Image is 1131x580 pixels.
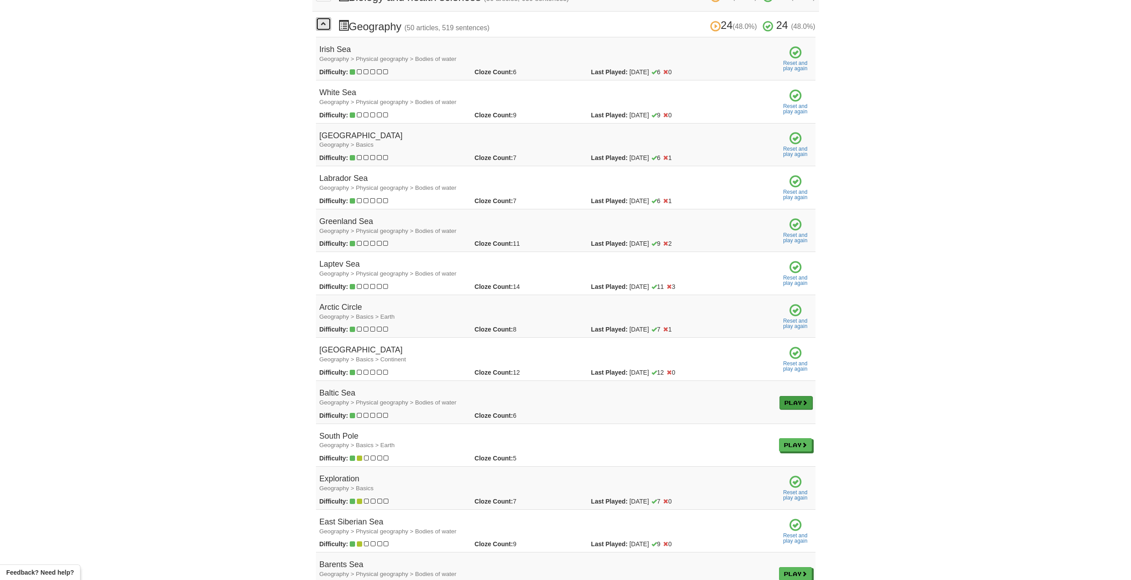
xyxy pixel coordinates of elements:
[651,369,664,376] span: 12
[591,540,627,548] strong: Last Played:
[710,19,760,31] span: 24
[468,196,584,205] div: 7
[320,112,348,119] strong: Difficulty:
[475,540,513,548] strong: Cloze Count:
[779,318,812,329] a: Reset andplay again
[651,498,660,505] span: 7
[320,184,456,191] small: Geography > Physical geography > Bodies of water
[320,389,772,407] h4: Baltic Sea
[651,112,660,119] span: 9
[468,540,584,548] div: 9
[320,270,456,277] small: Geography > Physical geography > Bodies of water
[404,24,490,32] small: (50 articles, 519 sentences)
[320,560,772,578] h4: Barents Sea
[320,303,772,321] h4: Arctic Circle
[320,518,772,536] h4: East Siberian Sea
[320,485,374,492] small: Geography > Basics
[468,111,584,120] div: 9
[779,104,812,114] a: Reset andplay again
[320,240,348,247] strong: Difficulty:
[320,475,772,492] h4: Exploration
[320,455,348,462] strong: Difficulty:
[779,189,812,200] a: Reset andplay again
[651,154,660,161] span: 6
[320,154,348,161] strong: Difficulty:
[475,455,513,462] strong: Cloze Count:
[475,498,513,505] strong: Cloze Count:
[733,23,757,30] small: (48.0%)
[468,497,584,506] div: 7
[651,240,660,247] span: 9
[779,146,812,157] a: Reset andplay again
[629,68,671,76] span: [DATE]
[651,326,660,333] span: 7
[779,533,812,544] a: Reset andplay again
[591,240,627,247] strong: Last Played:
[779,232,812,243] a: Reset andplay again
[320,399,456,406] small: Geography > Physical geography > Bodies of water
[475,240,513,247] strong: Cloze Count:
[320,260,772,278] h4: Laptev Sea
[776,19,788,31] span: 24
[779,396,812,409] a: Play
[629,325,671,334] span: [DATE]
[629,111,671,120] span: [DATE]
[663,326,672,333] span: 1
[320,412,348,419] strong: Difficulty:
[320,283,348,290] strong: Difficulty:
[468,325,584,334] div: 8
[591,68,627,76] strong: Last Played:
[320,313,395,320] small: Geography > Basics > Earth
[475,326,513,333] strong: Cloze Count:
[468,368,584,377] div: 12
[320,217,772,235] h4: Greenland Sea
[468,454,584,463] div: 5
[475,68,513,76] strong: Cloze Count:
[475,283,513,290] strong: Cloze Count:
[591,112,627,119] strong: Last Played:
[475,369,513,376] strong: Cloze Count:
[667,283,675,290] span: 3
[591,498,627,505] strong: Last Played:
[320,356,406,363] small: Geography > Basics > Continent
[475,112,513,119] strong: Cloze Count:
[475,197,513,204] strong: Cloze Count:
[779,60,812,71] a: Reset andplay again
[663,240,672,247] span: 2
[663,68,672,76] span: 0
[475,154,513,161] strong: Cloze Count:
[6,568,74,577] span: Open feedback widget
[338,20,815,32] h3: Geography
[779,275,812,286] a: Reset andplay again
[791,23,815,30] small: (48.0%)
[320,174,772,192] h4: Labrador Sea
[779,490,812,500] a: Reset andplay again
[651,283,664,290] span: 11
[320,432,772,450] h4: South Pole
[591,326,627,333] strong: Last Played:
[320,99,456,105] small: Geography > Physical geography > Bodies of water
[591,154,627,161] strong: Last Played:
[320,498,348,505] strong: Difficulty:
[320,88,772,106] h4: White Sea
[663,112,672,119] span: 0
[629,153,671,162] span: [DATE]
[320,326,348,333] strong: Difficulty:
[629,239,671,248] span: [DATE]
[320,45,772,63] h4: Irish Sea
[663,498,672,505] span: 0
[320,369,348,376] strong: Difficulty:
[629,368,675,377] span: [DATE]
[591,369,627,376] strong: Last Played:
[320,141,374,148] small: Geography > Basics
[663,197,672,204] span: 1
[468,68,584,76] div: 6
[320,540,348,548] strong: Difficulty:
[475,412,513,419] strong: Cloze Count:
[629,196,671,205] span: [DATE]
[629,540,671,548] span: [DATE]
[468,153,584,162] div: 7
[629,282,675,291] span: [DATE]
[320,56,456,62] small: Geography > Physical geography > Bodies of water
[779,438,812,452] a: Play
